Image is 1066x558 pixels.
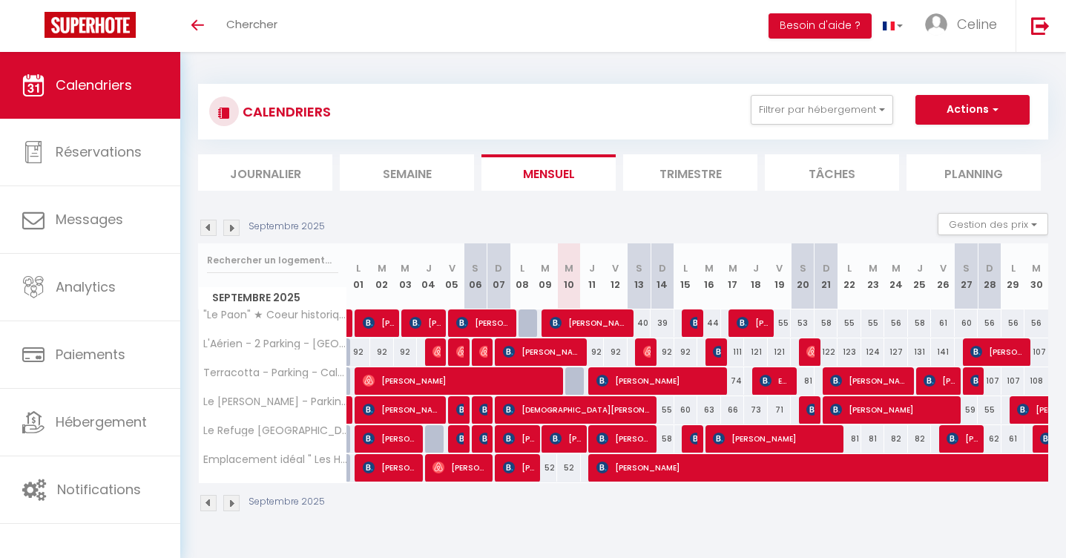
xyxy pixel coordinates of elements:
[201,454,349,465] span: Emplacement idéal " Les Halles " Parking Métro
[479,338,487,366] span: [PERSON_NAME]
[651,309,674,337] div: 39
[978,425,1001,453] div: 62
[721,396,745,424] div: 66
[713,424,840,453] span: [PERSON_NAME]
[931,309,955,337] div: 61
[612,261,619,275] abbr: V
[884,338,908,366] div: 127
[520,261,524,275] abbr: L
[1024,243,1048,309] th: 30
[363,453,418,482] span: [PERSON_NAME]
[510,243,534,309] th: 08
[931,338,955,366] div: 141
[838,243,861,309] th: 22
[432,453,488,482] span: [PERSON_NAME]
[503,453,535,482] span: [PERSON_NAME]
[915,95,1030,125] button: Actions
[557,243,581,309] th: 10
[986,261,993,275] abbr: D
[760,367,792,395] span: Edit Barbantan
[768,338,792,366] div: 121
[1001,425,1025,453] div: 61
[479,395,487,424] span: [PERSON_NAME]
[721,367,745,395] div: 74
[744,338,768,366] div: 121
[56,76,132,94] span: Calendriers
[201,425,349,436] span: Le Refuge [GEOGRAPHIC_DATA] - [GEOGRAPHIC_DATA]
[249,495,325,509] p: Septembre 2025
[651,425,674,453] div: 58
[201,338,349,349] span: L'Aérien - 2 Parking - [GEOGRAPHIC_DATA] - [GEOGRAPHIC_DATA]
[441,243,464,309] th: 05
[487,243,511,309] th: 07
[908,243,932,309] th: 25
[970,367,978,395] span: [PERSON_NAME]
[721,338,745,366] div: 111
[1024,338,1048,366] div: 107
[201,396,349,407] span: Le [PERSON_NAME] - Parking - Terrasse
[957,15,997,33] span: Celine
[45,12,136,38] img: Super Booking
[651,396,674,424] div: 55
[697,396,721,424] div: 63
[557,454,581,482] div: 52
[1011,261,1016,275] abbr: L
[955,396,978,424] div: 59
[347,243,371,309] th: 01
[56,210,123,229] span: Messages
[978,396,1001,424] div: 55
[643,338,651,366] span: [PERSON_NAME]
[651,338,674,366] div: 92
[456,338,464,366] span: [PERSON_NAME]
[201,309,349,321] span: "Le Paon" ★ Coeur historique [GEOGRAPHIC_DATA] ★ Netflix
[823,261,830,275] abbr: D
[198,154,332,191] li: Journalier
[861,338,885,366] div: 124
[705,261,714,275] abbr: M
[456,309,512,337] span: [PERSON_NAME]
[550,309,629,337] span: [PERSON_NAME]
[908,309,932,337] div: 58
[978,309,1001,337] div: 56
[861,243,885,309] th: 23
[56,142,142,161] span: Réservations
[978,367,1001,395] div: 107
[56,345,125,364] span: Paiements
[925,13,947,36] img: ...
[806,338,815,366] span: [PERSON_NAME]
[581,243,605,309] th: 11
[481,154,616,191] li: Mensuel
[737,309,769,337] span: [PERSON_NAME]
[589,261,595,275] abbr: J
[830,395,957,424] span: [PERSON_NAME]
[744,396,768,424] div: 73
[847,261,852,275] abbr: L
[432,338,441,366] span: [PERSON_NAME]
[456,395,464,424] span: Herve Le Court
[636,261,642,275] abbr: S
[356,261,361,275] abbr: L
[1024,367,1048,395] div: 108
[744,243,768,309] th: 18
[370,243,394,309] th: 02
[728,261,737,275] abbr: M
[713,338,721,366] span: TS [PERSON_NAME]
[472,261,478,275] abbr: S
[56,278,116,296] span: Analytics
[651,243,674,309] th: 14
[776,261,783,275] abbr: V
[674,396,698,424] div: 60
[56,413,147,431] span: Hébergement
[581,338,605,366] div: 92
[503,424,535,453] span: [PERSON_NAME]
[884,425,908,453] div: 82
[690,309,698,337] span: [PERSON_NAME]
[769,13,872,39] button: Besoin d'aide ?
[503,395,654,424] span: [DEMOGRAPHIC_DATA][PERSON_NAME]
[534,243,558,309] th: 09
[721,243,745,309] th: 17
[697,309,721,337] div: 44
[884,309,908,337] div: 56
[838,425,861,453] div: 81
[963,261,970,275] abbr: S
